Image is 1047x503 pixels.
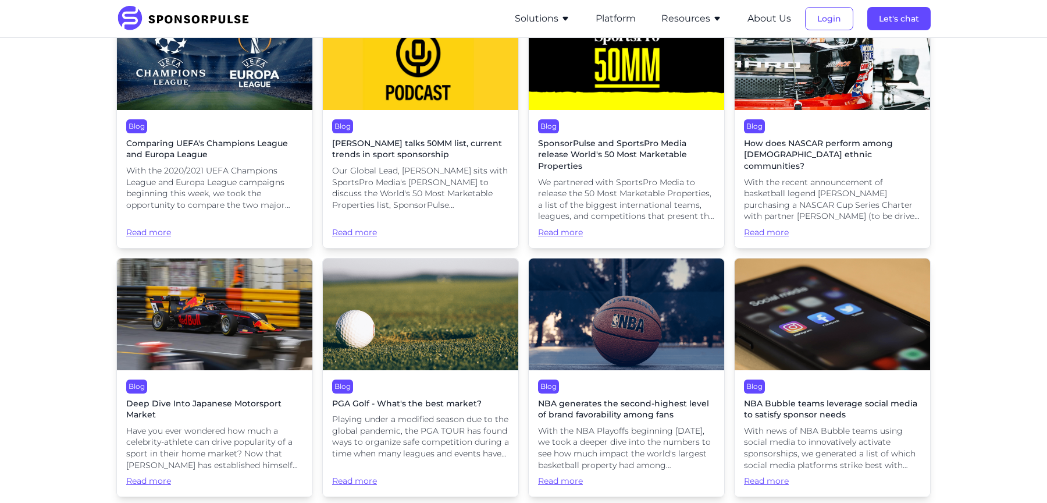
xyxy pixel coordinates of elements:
span: With news of NBA Bubble teams using social media to innovatively activate sponsorships, we genera... [744,426,921,471]
a: BlogPGA Golf - What's the best market?Playing under a modified season due to the global pandemic,... [322,258,519,497]
span: Our Global Lead, [PERSON_NAME] sits with SportsPro Media's [PERSON_NAME] to discuss the World's 5... [332,165,509,211]
span: Playing under a modified season due to the global pandemic, the PGA TOUR has found ways to organi... [332,414,509,459]
a: BlogNBA Bubble teams leverage social media to satisfy sponsor needsWith news of NBA Bubble teams ... [734,258,931,497]
span: We partnered with SportsPro Media to release the 50 Most Marketable Properties, a list of the big... [538,177,715,222]
div: Blog [538,380,559,394]
span: Comparing UEFA's Champions League and Europa League [126,138,303,161]
div: Blog [332,119,353,133]
div: Blog [126,119,147,133]
button: Let's chat [867,7,931,30]
span: Read more [126,476,303,487]
span: Read more [744,227,921,239]
button: Platform [596,12,636,26]
span: SponsorPulse and SportsPro Media release World's 50 Most Marketable Properties [538,138,715,172]
a: Platform [596,13,636,24]
button: Login [805,7,853,30]
a: Login [805,13,853,24]
span: Read more [126,215,303,238]
div: Blog [332,380,353,394]
div: Blog [744,380,765,394]
span: NBA generates the second-highest level of brand favorability among fans [538,398,715,421]
span: Read more [538,227,715,239]
a: About Us [747,13,791,24]
span: With the recent announcement of basketball legend [PERSON_NAME] purchasing a NASCAR Cup Series Ch... [744,177,921,222]
img: SponsorPulse [116,6,258,31]
span: Read more [332,215,509,238]
span: With the 2020/2021 UEFA Champions League and Europa League campaigns beginning this week, we took... [126,165,303,211]
span: Have you ever wondered how much a celebrity-athlete can drive popularity of a sport in their home... [126,426,303,471]
img: Understanding the need for relevant data in challenging times, we investigate how PGA Golf measur... [323,258,518,370]
iframe: Chat Widget [989,447,1047,503]
span: PGA Golf - What's the best market? [332,398,509,410]
div: Blog [126,380,147,394]
span: How does NASCAR perform among [DEMOGRAPHIC_DATA] ethnic communities? [744,138,921,172]
button: Solutions [515,12,570,26]
a: BlogDeep Dive Into Japanese Motorsport MarketHave you ever wondered how much a celebrity-athlete ... [116,258,313,497]
span: With the NBA Playoffs beginning [DATE], we took a deeper dive into the numbers to see how much im... [538,426,715,471]
img: Find out how much impact the world's largest basketball property had among American consumers. [529,258,724,370]
span: NBA Bubble teams leverage social media to satisfy sponsor needs [744,398,921,421]
span: Read more [332,465,509,487]
span: Read more [744,476,921,487]
button: Resources [661,12,722,26]
button: About Us [747,12,791,26]
span: Deep Dive Into Japanese Motorsport Market [126,398,303,421]
div: Blog [744,119,765,133]
div: Blog [538,119,559,133]
a: BlogNBA generates the second-highest level of brand favorability among fansWith the NBA Playoffs ... [528,258,725,497]
span: [PERSON_NAME] talks 50MM list, current trends in sport sponsorship [332,138,509,161]
a: Let's chat [867,13,931,24]
span: Read more [538,476,715,487]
